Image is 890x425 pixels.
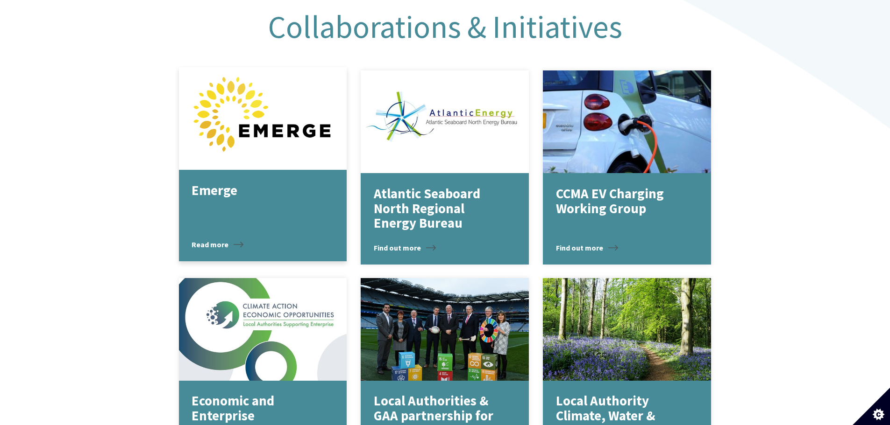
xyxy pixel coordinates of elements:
h2: Collaborations & Initiatives [172,10,719,44]
button: Set cookie preferences [853,388,890,425]
a: CCMA EV Charging Working Group Find out more [543,70,711,265]
a: Emerge Read more [179,67,347,261]
p: Emerge [192,183,320,198]
p: CCMA EV Charging Working Group [556,187,684,216]
span: Read more [192,239,243,250]
span: Find out more [374,242,436,253]
span: Find out more [556,242,618,253]
a: Atlantic Seaboard North Regional Energy Bureau Find out more [361,70,529,265]
p: Atlantic Seaboard North Regional Energy Bureau [374,187,502,231]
